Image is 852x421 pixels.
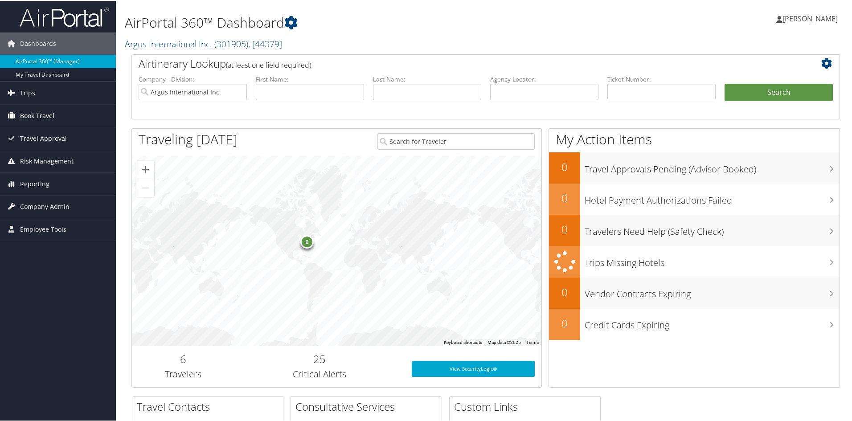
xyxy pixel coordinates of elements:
h2: 0 [549,284,580,299]
label: Last Name: [373,74,481,83]
span: [PERSON_NAME] [782,13,838,23]
a: View SecurityLogic® [412,360,535,376]
h2: Travel Contacts [137,398,283,413]
label: Company - Division: [139,74,247,83]
span: Risk Management [20,149,74,172]
div: 6 [300,234,313,247]
button: Keyboard shortcuts [444,339,482,345]
h2: 0 [549,159,580,174]
h3: Vendor Contracts Expiring [585,282,840,299]
span: , [ 44379 ] [248,37,282,49]
h2: Consultative Services [295,398,442,413]
span: Company Admin [20,195,70,217]
h1: AirPortal 360™ Dashboard [125,12,606,31]
a: Terms (opens in new tab) [526,339,539,344]
h2: 6 [139,351,228,366]
h3: Travelers Need Help (Safety Check) [585,220,840,237]
a: 0Travel Approvals Pending (Advisor Booked) [549,151,840,183]
h2: 0 [549,221,580,236]
label: Ticket Number: [607,74,716,83]
span: Book Travel [20,104,54,126]
a: Trips Missing Hotels [549,245,840,277]
span: Dashboards [20,32,56,54]
h3: Travel Approvals Pending (Advisor Booked) [585,158,840,175]
h2: Airtinerary Lookup [139,55,774,70]
a: Argus International Inc. [125,37,282,49]
span: Employee Tools [20,217,66,240]
img: Google [134,333,164,345]
h1: My Action Items [549,129,840,148]
a: 0Hotel Payment Authorizations Failed [549,183,840,214]
h1: Traveling [DATE] [139,129,238,148]
h3: Critical Alerts [241,367,398,380]
a: [PERSON_NAME] [776,4,847,31]
label: Agency Locator: [490,74,598,83]
h2: 0 [549,315,580,330]
span: Map data ©2025 [487,339,521,344]
h2: 25 [241,351,398,366]
button: Zoom in [136,160,154,178]
h3: Travelers [139,367,228,380]
h3: Credit Cards Expiring [585,314,840,331]
h3: Hotel Payment Authorizations Failed [585,189,840,206]
button: Search [725,83,833,101]
h3: Trips Missing Hotels [585,251,840,268]
a: 0Vendor Contracts Expiring [549,277,840,308]
span: ( 301905 ) [214,37,248,49]
img: airportal-logo.png [20,6,109,27]
span: Trips [20,81,35,103]
span: Travel Approval [20,127,67,149]
a: 0Credit Cards Expiring [549,308,840,339]
label: First Name: [256,74,364,83]
h2: Custom Links [454,398,600,413]
span: Reporting [20,172,49,194]
button: Zoom out [136,178,154,196]
a: 0Travelers Need Help (Safety Check) [549,214,840,245]
span: (at least one field required) [226,59,311,69]
input: Search for Traveler [377,132,535,149]
h2: 0 [549,190,580,205]
a: Open this area in Google Maps (opens a new window) [134,333,164,345]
